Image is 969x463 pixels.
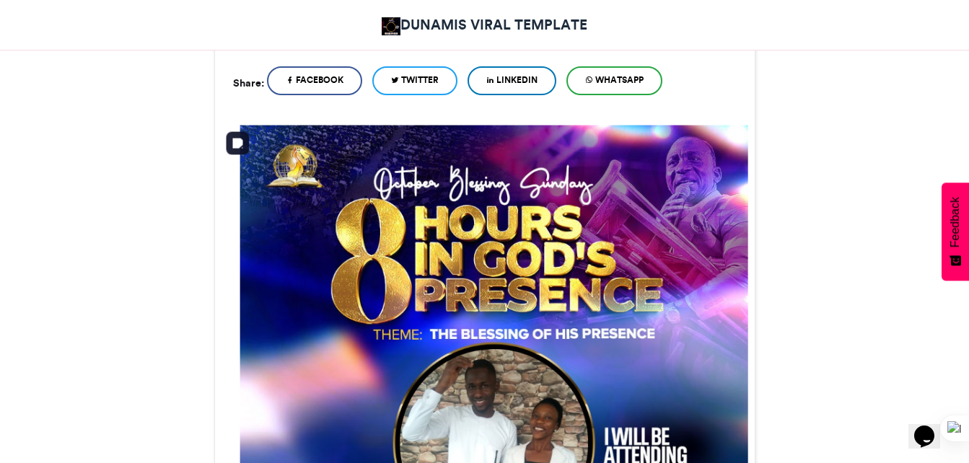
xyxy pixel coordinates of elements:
h5: Share: [233,74,264,92]
span: Twitter [401,74,439,87]
span: Facebook [296,74,343,87]
button: Feedback - Show survey [942,182,969,281]
img: DUNAMIS VIRAL TEMPLATE [382,17,401,35]
a: DUNAMIS VIRAL TEMPLATE [382,14,588,35]
span: WhatsApp [595,74,644,87]
a: Twitter [372,66,457,95]
span: Feedback [949,197,962,247]
a: WhatsApp [566,66,662,95]
span: LinkedIn [496,74,538,87]
a: LinkedIn [468,66,556,95]
iframe: chat widget [908,405,955,449]
a: Facebook [267,66,362,95]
